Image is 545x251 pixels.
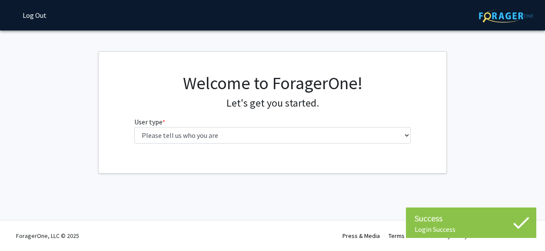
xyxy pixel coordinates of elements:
a: Press & Media [342,232,380,240]
label: User type [134,117,165,127]
div: Success [415,212,528,225]
h1: Welcome to ForagerOne! [134,73,411,94]
div: ForagerOne, LLC © 2025 [16,221,79,251]
div: Login Success [415,225,528,234]
h4: Let's get you started. [134,97,411,110]
a: Terms of Use [389,232,423,240]
img: ForagerOne Logo [479,9,533,23]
